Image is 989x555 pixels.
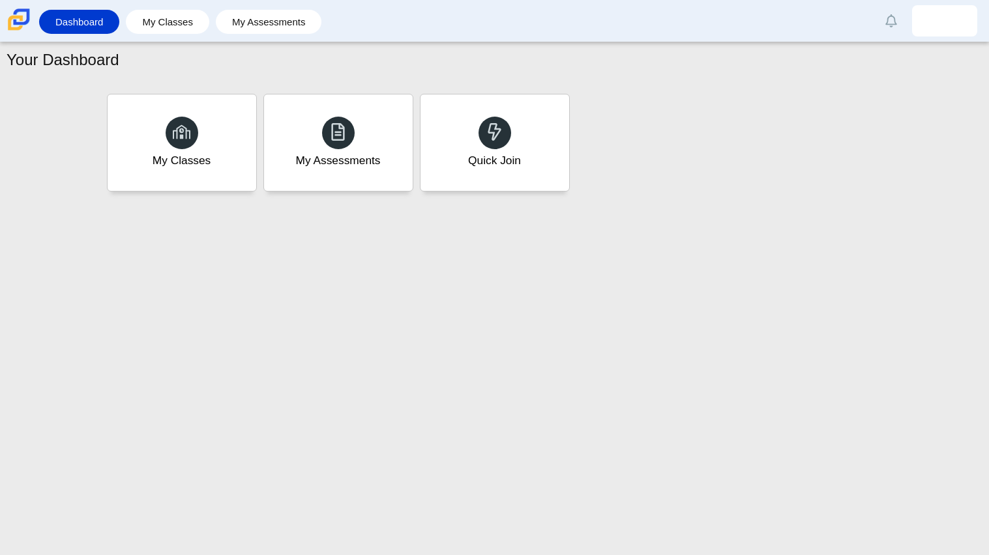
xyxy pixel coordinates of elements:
[468,152,521,169] div: Quick Join
[222,10,316,34] a: My Assessments
[132,10,203,34] a: My Classes
[5,24,33,35] a: Carmen School of Science & Technology
[420,94,570,192] a: Quick Join
[46,10,113,34] a: Dashboard
[877,7,906,35] a: Alerts
[296,152,381,169] div: My Assessments
[934,10,955,31] img: michael.peyton.pGusJU
[263,94,413,192] a: My Assessments
[107,94,257,192] a: My Classes
[5,6,33,33] img: Carmen School of Science & Technology
[153,152,211,169] div: My Classes
[7,49,119,71] h1: Your Dashboard
[912,5,977,36] a: michael.peyton.pGusJU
